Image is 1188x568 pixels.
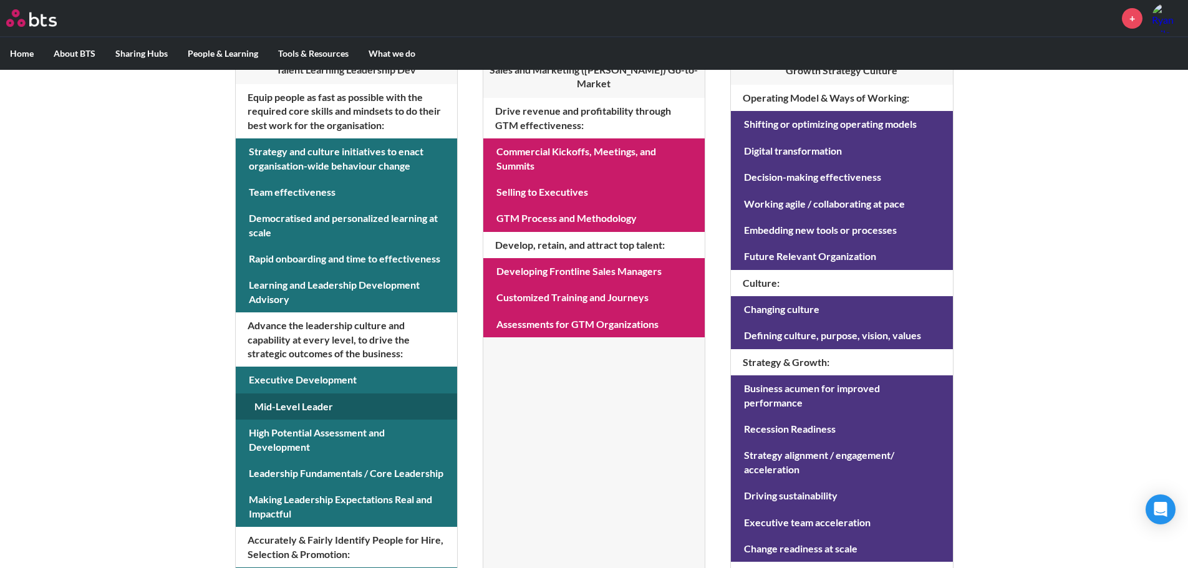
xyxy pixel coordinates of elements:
[1152,3,1182,33] img: Ryan Stiles
[731,64,952,77] h3: Growth Strategy Culture
[236,63,457,77] h3: Talent Learning Leadership Dev
[105,37,178,70] label: Sharing Hubs
[731,270,952,296] h4: Culture :
[6,9,80,27] a: Go home
[236,312,457,367] h4: Advance the leadership culture and capability at every level, to drive the strategic outcomes of ...
[1146,494,1176,524] div: Open Intercom Messenger
[483,232,705,258] h4: Develop, retain, and attract top talent :
[268,37,359,70] label: Tools & Resources
[1152,3,1182,33] a: Profile
[483,98,705,138] h4: Drive revenue and profitability through GTM effectiveness :
[236,527,457,567] h4: Accurately & Fairly Identify People for Hire, Selection & Promotion :
[44,37,105,70] label: About BTS
[6,9,57,27] img: BTS Logo
[1122,8,1142,29] a: +
[731,349,952,375] h4: Strategy & Growth :
[483,63,705,91] h3: Sales and Marketing ([PERSON_NAME]) Go-to-Market
[359,37,425,70] label: What we do
[236,84,457,138] h4: Equip people as fast as possible with the required core skills and mindsets to do their best work...
[731,85,952,111] h4: Operating Model & Ways of Working :
[178,37,268,70] label: People & Learning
